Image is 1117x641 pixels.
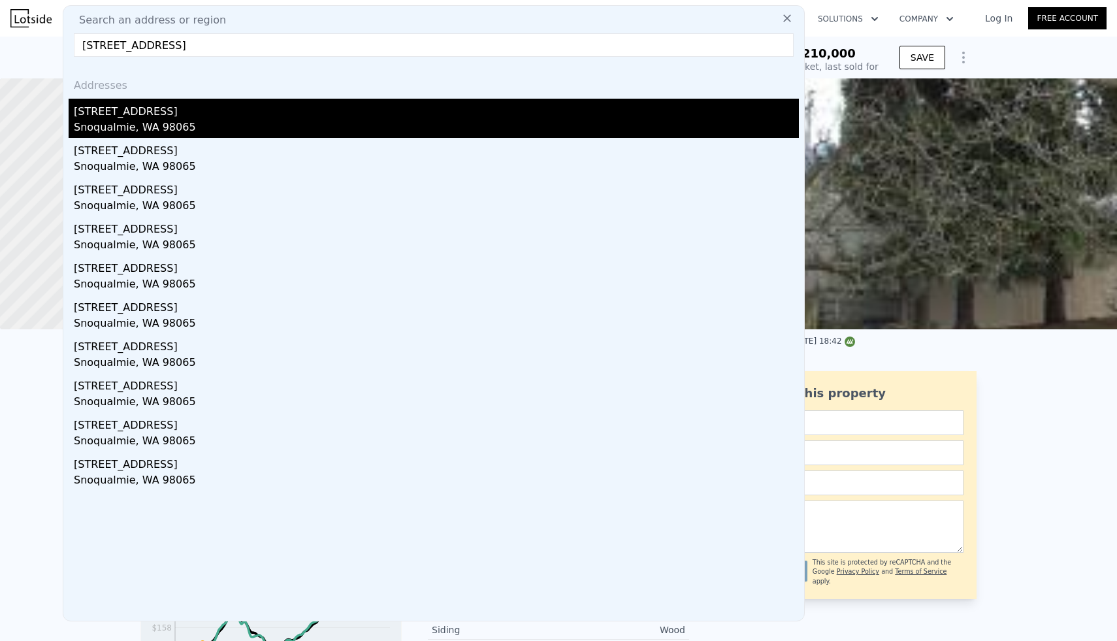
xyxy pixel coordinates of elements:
div: [STREET_ADDRESS] [74,138,799,159]
input: Name [728,410,963,435]
div: [STREET_ADDRESS] [74,216,799,237]
span: Search an address or region [69,12,226,28]
a: Log In [969,12,1028,25]
div: [STREET_ADDRESS] [74,412,799,433]
input: Email [728,440,963,465]
button: SAVE [899,46,945,69]
div: [STREET_ADDRESS] [74,334,799,355]
button: Company [889,7,964,31]
tspan: $158 [152,623,172,633]
div: [STREET_ADDRESS] [74,373,799,394]
img: Lotside [10,9,52,27]
div: Wood [558,623,685,636]
div: [STREET_ADDRESS] [74,99,799,120]
div: [STREET_ADDRESS] [74,177,799,198]
input: Phone [728,470,963,495]
div: Snoqualmie, WA 98065 [74,472,799,491]
div: Snoqualmie, WA 98065 [74,355,799,373]
div: Snoqualmie, WA 98065 [74,276,799,295]
a: Privacy Policy [837,568,879,575]
input: Enter an address, city, region, neighborhood or zip code [74,33,794,57]
div: Snoqualmie, WA 98065 [74,394,799,412]
div: Addresses [69,67,799,99]
div: Snoqualmie, WA 98065 [74,120,799,138]
div: Snoqualmie, WA 98065 [74,316,799,334]
button: Solutions [807,7,889,31]
div: Snoqualmie, WA 98065 [74,237,799,255]
a: Free Account [1028,7,1107,29]
div: Snoqualmie, WA 98065 [74,198,799,216]
button: Show Options [950,44,977,71]
a: Terms of Service [895,568,947,575]
span: $210,000 [794,46,856,60]
div: Siding [432,623,558,636]
div: [STREET_ADDRESS] [74,295,799,316]
div: Off Market, last sold for [771,60,879,73]
div: This site is protected by reCAPTCHA and the Google and apply. [813,558,963,586]
div: [STREET_ADDRESS] [74,452,799,472]
div: [STREET_ADDRESS] [74,255,799,276]
div: Snoqualmie, WA 98065 [74,159,799,177]
img: NWMLS Logo [845,337,855,347]
div: Snoqualmie, WA 98065 [74,433,799,452]
div: Ask about this property [728,384,963,403]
